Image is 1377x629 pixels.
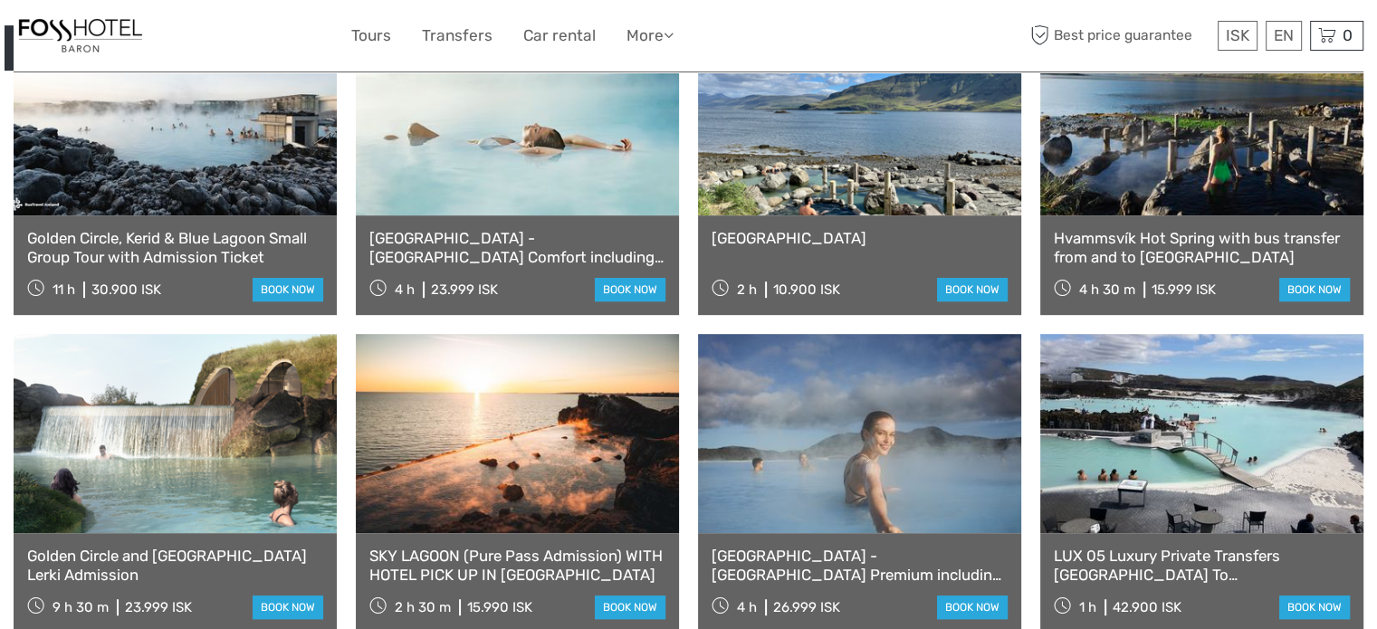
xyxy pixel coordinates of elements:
span: 2 h 30 m [395,599,451,615]
button: Open LiveChat chat widget [208,28,230,50]
a: book now [937,596,1008,619]
a: book now [595,596,665,619]
span: 0 [1340,26,1355,44]
span: ISK [1226,26,1249,44]
span: 11 h [53,281,75,298]
a: [GEOGRAPHIC_DATA] [712,229,1008,247]
a: Golden Circle, Kerid & Blue Lagoon Small Group Tour with Admission Ticket [27,229,323,266]
p: We're away right now. Please check back later! [25,32,205,46]
span: 4 h [737,599,757,615]
div: 42.900 ISK [1113,599,1181,615]
a: Hvammsvík Hot Spring with bus transfer from and to [GEOGRAPHIC_DATA] [1054,229,1350,266]
div: 23.999 ISK [125,599,192,615]
span: 9 h 30 m [53,599,109,615]
a: book now [1279,596,1350,619]
span: 1 h [1079,599,1096,615]
a: [GEOGRAPHIC_DATA] - [GEOGRAPHIC_DATA] Comfort including admission [369,229,665,266]
div: 15.999 ISK [1152,281,1216,298]
a: book now [253,278,323,301]
a: LUX 05 Luxury Private Transfers [GEOGRAPHIC_DATA] To [GEOGRAPHIC_DATA] [1054,547,1350,584]
a: More [626,23,674,49]
span: Best price guarantee [1026,21,1213,51]
a: book now [253,596,323,619]
a: Golden Circle and [GEOGRAPHIC_DATA] Lerki Admission [27,547,323,584]
a: book now [595,278,665,301]
a: Car rental [523,23,596,49]
a: book now [937,278,1008,301]
div: BEST SELLER [5,25,67,71]
div: 23.999 ISK [431,281,498,298]
div: 30.900 ISK [91,281,161,298]
span: 4 h [395,281,415,298]
div: 26.999 ISK [773,599,840,615]
a: book now [1279,278,1350,301]
span: 2 h [737,281,757,298]
a: [GEOGRAPHIC_DATA] - [GEOGRAPHIC_DATA] Premium including admission [712,547,1008,584]
img: 1355-f22f4eb0-fb05-4a92-9bea-b034c25151e6_logo_small.jpg [14,14,148,58]
a: Transfers [422,23,492,49]
div: 15.990 ISK [467,599,532,615]
a: SKY LAGOON (Pure Pass Admission) WITH HOTEL PICK UP IN [GEOGRAPHIC_DATA] [369,547,665,584]
div: 10.900 ISK [773,281,840,298]
span: 4 h 30 m [1079,281,1135,298]
div: EN [1266,21,1302,51]
a: Tours [351,23,391,49]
